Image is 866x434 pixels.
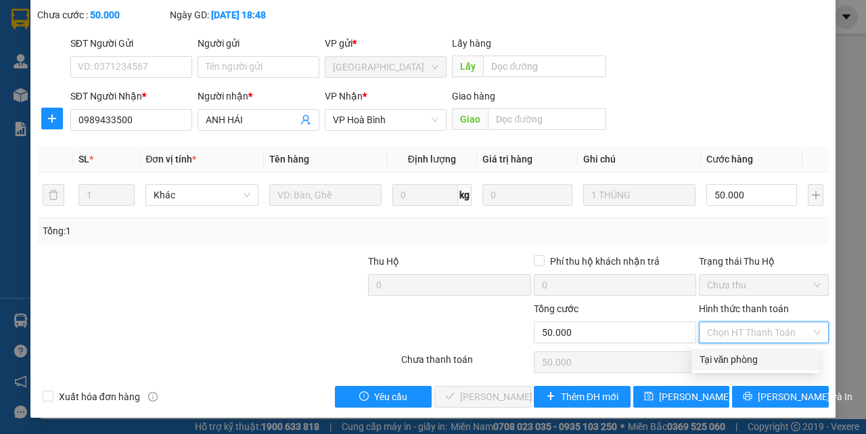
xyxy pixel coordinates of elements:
[743,391,752,402] span: printer
[6,47,258,64] li: 0946 508 595
[400,352,532,376] div: Chưa thanh toán
[70,89,192,104] div: SĐT Người Nhận
[6,30,258,47] li: 995 [PERSON_NAME]
[90,9,120,20] b: 50.000
[633,386,730,408] button: save[PERSON_NAME] thay đổi
[644,391,654,402] span: save
[458,184,472,206] span: kg
[359,391,369,402] span: exclamation-circle
[452,108,488,130] span: Giao
[41,108,63,129] button: plus
[488,108,606,130] input: Dọc đường
[154,185,250,205] span: Khác
[434,386,531,408] button: check[PERSON_NAME] và Giao hàng
[70,36,192,51] div: SĐT Người Gửi
[452,91,495,102] span: Giao hàng
[78,32,89,43] span: environment
[368,256,399,267] span: Thu Hộ
[269,184,382,206] input: VD: Bàn, Ghế
[659,389,767,404] span: [PERSON_NAME] thay đổi
[170,7,300,22] div: Ngày GD:
[707,275,821,295] span: Chưa thu
[699,303,789,314] label: Hình thức thanh toán
[808,184,823,206] button: plus
[43,223,336,238] div: Tổng: 1
[53,389,145,404] span: Xuất hóa đơn hàng
[198,36,319,51] div: Người gửi
[732,386,829,408] button: printer[PERSON_NAME] và In
[408,154,456,165] span: Định lượng
[534,386,631,408] button: plusThêm ĐH mới
[482,184,572,206] input: 0
[578,146,701,173] th: Ghi chú
[78,9,180,26] b: Nhà Xe Hà My
[534,303,578,314] span: Tổng cước
[37,7,167,22] div: Chưa cước :
[758,389,852,404] span: [PERSON_NAME] và In
[583,184,696,206] input: Ghi Chú
[561,389,618,404] span: Thêm ĐH mới
[148,392,158,402] span: info-circle
[545,254,665,269] span: Phí thu hộ khách nhận trả
[211,9,266,20] b: [DATE] 18:48
[374,389,407,404] span: Yêu cầu
[42,113,62,124] span: plus
[706,154,753,165] span: Cước hàng
[325,91,363,102] span: VP Nhận
[699,254,829,269] div: Trạng thái Thu Hộ
[333,57,438,77] span: Sài Gòn
[707,322,821,343] span: Chọn HT Thanh Toán
[269,154,309,165] span: Tên hàng
[78,154,89,165] span: SL
[700,352,811,367] div: Tại văn phòng
[335,386,432,408] button: exclamation-circleYêu cầu
[546,391,555,402] span: plus
[6,85,157,107] b: GỬI : VP Hoà Bình
[78,49,89,60] span: phone
[145,154,196,165] span: Đơn vị tính
[43,184,64,206] button: delete
[452,38,491,49] span: Lấy hàng
[452,56,483,77] span: Lấy
[482,154,532,165] span: Giá trị hàng
[483,56,606,77] input: Dọc đường
[333,110,438,130] span: VP Hoà Bình
[300,114,311,125] span: user-add
[198,89,319,104] div: Người nhận
[325,36,447,51] div: VP gửi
